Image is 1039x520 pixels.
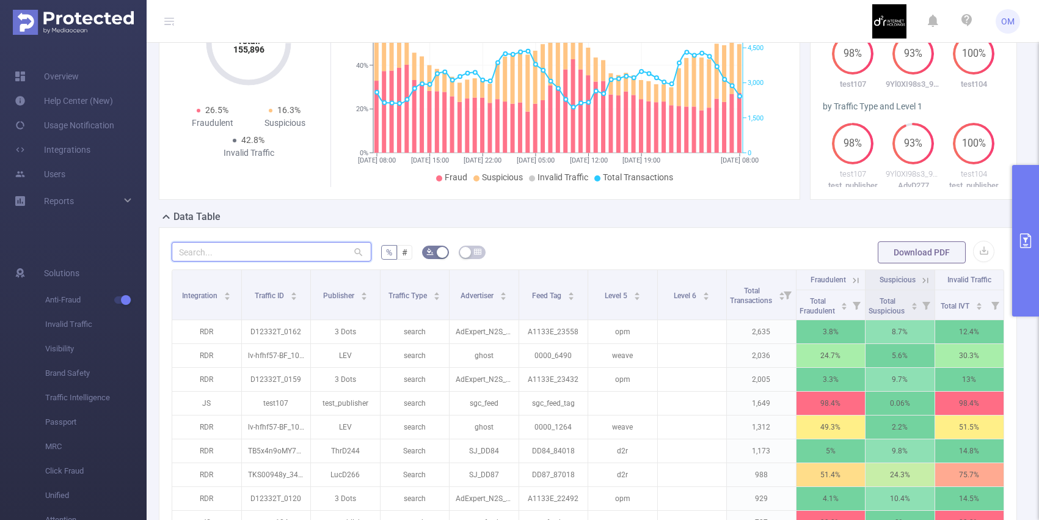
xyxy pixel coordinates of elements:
[878,241,966,263] button: Download PDF
[172,463,241,486] p: RDR
[797,368,866,391] p: 3.3%
[603,172,673,182] span: Total Transactions
[173,210,221,224] h2: Data Table
[450,439,519,463] p: SJ_DD84
[911,301,918,308] div: Sort
[866,320,935,343] p: 8.7%
[242,392,311,415] p: test107
[727,392,796,415] p: 1,649
[45,312,147,337] span: Invalid Traffic
[172,320,241,343] p: RDR
[224,290,231,294] i: icon: caret-up
[892,139,934,148] span: 93%
[45,410,147,434] span: Passport
[519,368,588,391] p: A1133E_23432
[311,487,380,510] p: 3 Dots
[935,392,1004,415] p: 98.4%
[727,439,796,463] p: 1,173
[500,290,507,294] i: icon: caret-up
[15,89,113,113] a: Help Center (New)
[433,290,440,298] div: Sort
[15,113,114,137] a: Usage Notification
[45,337,147,361] span: Visibility
[869,297,906,315] span: Total Suspicious
[519,416,588,439] p: 0000_1264
[703,290,710,294] i: icon: caret-up
[622,156,660,164] tspan: [DATE] 19:00
[15,64,79,89] a: Overview
[975,301,982,304] i: icon: caret-up
[953,139,994,148] span: 100%
[45,434,147,459] span: MRC
[935,463,1004,486] p: 75.7%
[360,149,368,157] tspan: 0%
[944,78,1004,90] p: test104
[255,291,286,300] span: Traffic ID
[588,368,657,391] p: opm
[832,49,873,59] span: 98%
[674,291,698,300] span: Level 6
[381,368,450,391] p: search
[311,463,380,486] p: LucD266
[748,149,751,157] tspan: 0
[727,320,796,343] p: 2,635
[883,168,944,180] p: 9Yl0XI98s3_99912
[866,344,935,367] p: 5.6%
[588,416,657,439] p: weave
[797,487,866,510] p: 4.1%
[883,180,944,192] p: AdvD277
[13,10,134,35] img: Protected Media
[450,416,519,439] p: ghost
[519,392,588,415] p: sgc_feed_tag
[242,487,311,510] p: D12332T_0120
[727,487,796,510] p: 929
[45,386,147,410] span: Traffic Intelligence
[311,344,380,367] p: LEV
[45,361,147,386] span: Brand Safety
[44,196,74,206] span: Reports
[411,156,449,164] tspan: [DATE] 15:00
[474,248,481,255] i: icon: table
[588,487,657,510] p: opm
[797,439,866,463] p: 5%
[213,147,285,159] div: Invalid Traffic
[748,114,764,122] tspan: 1,500
[832,139,873,148] span: 98%
[519,320,588,343] p: A1133E_23558
[866,487,935,510] p: 10.4%
[356,62,368,70] tspan: 40%
[323,291,356,300] span: Publisher
[823,168,883,180] p: test107
[986,290,1004,320] i: Filter menu
[866,392,935,415] p: 0.06%
[242,439,311,463] p: TB5x4n9oMY7D_33028
[935,487,1004,510] p: 14.5%
[883,78,944,90] p: 9Yl0XI98s3_99912
[588,344,657,367] p: weave
[519,439,588,463] p: DD84_84018
[233,45,264,54] tspan: 155,896
[311,368,380,391] p: 3 Dots
[45,483,147,508] span: Unified
[402,247,407,257] span: #
[727,368,796,391] p: 2,005
[811,276,846,284] span: Fraudulent
[935,416,1004,439] p: 51.5%
[311,416,380,439] p: LEV
[172,368,241,391] p: RDR
[866,416,935,439] p: 2.2%
[224,290,231,298] div: Sort
[941,302,971,310] span: Total IVT
[911,301,917,304] i: icon: caret-up
[434,295,440,299] i: icon: caret-down
[823,100,1004,113] div: by Traffic Type and Level 1
[381,392,450,415] p: search
[797,344,866,367] p: 24.7%
[517,156,555,164] tspan: [DATE] 05:00
[445,172,467,182] span: Fraud
[721,156,759,164] tspan: [DATE] 08:00
[242,344,311,367] p: lv-hfhf57-BF_1002
[388,291,429,300] span: Traffic Type
[450,487,519,510] p: AdExpert_N2S_serverlink
[880,276,916,284] span: Suspicious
